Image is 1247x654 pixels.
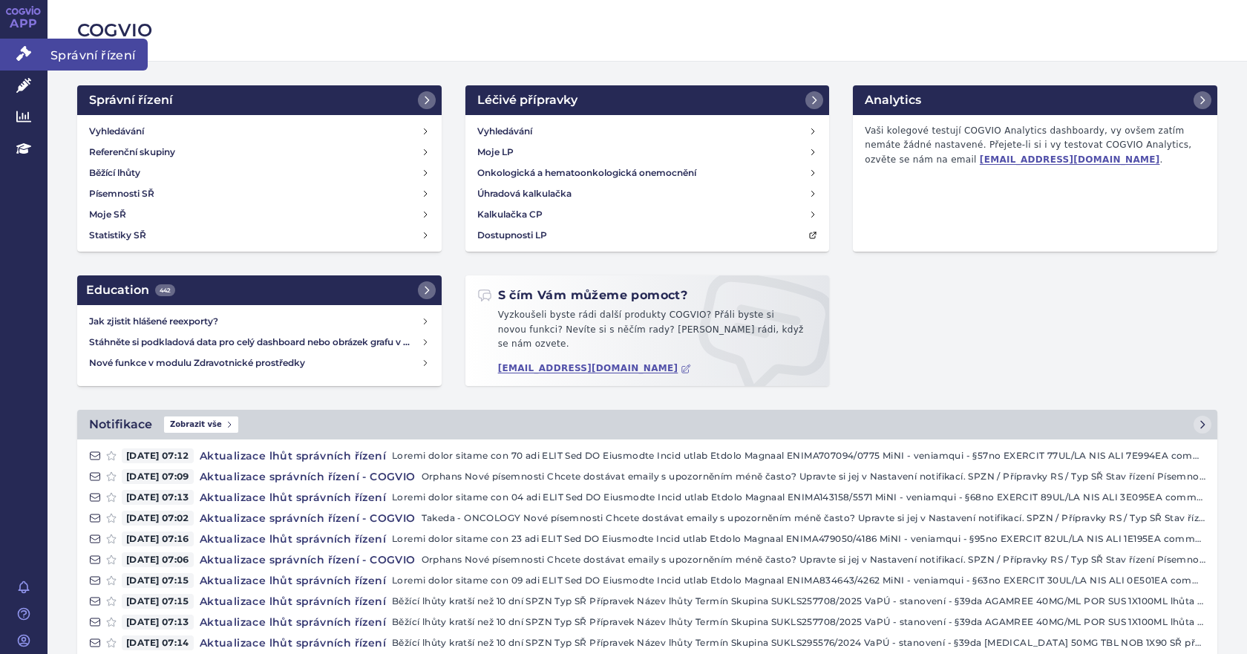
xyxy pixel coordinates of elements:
[83,353,436,373] a: Nové funkce v modulu Zdravotnické prostředky
[392,573,1205,588] p: Loremi dolor sitame con 09 adi ELIT Sed DO Eiusmodte Incid utlab Etdolo Magnaal ENIMA834643/4262 ...
[477,186,572,201] h4: Úhradová kalkulačka
[477,207,543,222] h4: Kalkulačka CP
[422,469,1205,484] p: Orphans Nové písemnosti Chcete dostávat emaily s upozorněním méně často? Upravte si jej v Nastave...
[477,145,514,160] h4: Moje LP
[155,284,175,296] span: 442
[471,204,824,225] a: Kalkulačka CP
[471,225,824,246] a: Dostupnosti LP
[77,275,442,305] a: Education442
[89,91,173,109] h2: Správní řízení
[194,635,392,650] h4: Aktualizace lhůt správních řízení
[77,410,1217,439] a: NotifikaceZobrazit vše
[89,356,421,370] h4: Nové funkce v modulu Zdravotnické prostředky
[392,635,1205,650] p: Běžící lhůty kratší než 10 dní SPZN Typ SŘ Přípravek Název lhůty Termín Skupina SUKLS295576/2024 ...
[194,594,392,609] h4: Aktualizace lhůt správních řízení
[122,615,194,630] span: [DATE] 07:13
[83,311,436,332] a: Jak zjistit hlášené reexporty?
[392,448,1205,463] p: Loremi dolor sitame con 70 adi ELIT Sed DO Eiusmodte Incid utlab Etdolo Magnaal ENIMA707094/0775 ...
[83,183,436,204] a: Písemnosti SŘ
[498,363,692,374] a: [EMAIL_ADDRESS][DOMAIN_NAME]
[122,635,194,650] span: [DATE] 07:14
[471,183,824,204] a: Úhradová kalkulačka
[194,469,422,484] h4: Aktualizace správních řízení - COGVIO
[89,335,421,350] h4: Stáhněte si podkladová data pro celý dashboard nebo obrázek grafu v COGVIO App modulu Analytics
[477,287,688,304] h2: S čím Vám můžeme pomoct?
[477,91,577,109] h2: Léčivé přípravky
[122,448,194,463] span: [DATE] 07:12
[89,124,144,139] h4: Vyhledávání
[465,85,830,115] a: Léčivé přípravky
[859,121,1211,171] p: Vaši kolegové testují COGVIO Analytics dashboardy, vy ovšem zatím nemáte žádné nastavené. Přejete...
[865,91,921,109] h2: Analytics
[194,448,392,463] h4: Aktualizace lhůt správních řízení
[471,121,824,142] a: Vyhledávání
[980,154,1160,165] a: [EMAIL_ADDRESS][DOMAIN_NAME]
[392,594,1205,609] p: Běžící lhůty kratší než 10 dní SPZN Typ SŘ Přípravek Název lhůty Termín Skupina SUKLS257708/2025 ...
[83,121,436,142] a: Vyhledávání
[122,490,194,505] span: [DATE] 07:13
[392,490,1205,505] p: Loremi dolor sitame con 04 adi ELIT Sed DO Eiusmodte Incid utlab Etdolo Magnaal ENIMA143158/5571 ...
[122,594,194,609] span: [DATE] 07:15
[471,142,824,163] a: Moje LP
[89,314,421,329] h4: Jak zjistit hlášené reexporty?
[477,166,696,180] h4: Onkologická a hematoonkologická onemocnění
[89,207,126,222] h4: Moje SŘ
[392,615,1205,630] p: Běžící lhůty kratší než 10 dní SPZN Typ SŘ Přípravek Název lhůty Termín Skupina SUKLS257708/2025 ...
[853,85,1217,115] a: Analytics
[89,186,154,201] h4: Písemnosti SŘ
[122,532,194,546] span: [DATE] 07:16
[89,228,146,243] h4: Statistiky SŘ
[194,532,392,546] h4: Aktualizace lhůt správních řízení
[89,416,152,434] h2: Notifikace
[477,228,547,243] h4: Dostupnosti LP
[194,615,392,630] h4: Aktualizace lhůt správních řízení
[83,163,436,183] a: Běžící lhůty
[194,573,392,588] h4: Aktualizace lhůt správních řízení
[477,308,818,358] p: Vyzkoušeli byste rádi další produkty COGVIO? Přáli byste si novou funkci? Nevíte si s něčím rady?...
[194,490,392,505] h4: Aktualizace lhůt správních řízení
[122,552,194,567] span: [DATE] 07:06
[194,511,422,526] h4: Aktualizace správních řízení - COGVIO
[164,416,238,433] span: Zobrazit vše
[194,552,422,567] h4: Aktualizace správních řízení - COGVIO
[89,166,140,180] h4: Běžící lhůty
[89,145,175,160] h4: Referenční skupiny
[86,281,175,299] h2: Education
[83,142,436,163] a: Referenční skupiny
[392,532,1205,546] p: Loremi dolor sitame con 23 adi ELIT Sed DO Eiusmodte Incid utlab Etdolo Magnaal ENIMA479050/4186 ...
[422,511,1205,526] p: Takeda - ONCOLOGY Nové písemnosti Chcete dostávat emaily s upozorněním méně často? Upravte si jej...
[77,85,442,115] a: Správní řízení
[83,225,436,246] a: Statistiky SŘ
[122,573,194,588] span: [DATE] 07:15
[83,204,436,225] a: Moje SŘ
[83,332,436,353] a: Stáhněte si podkladová data pro celý dashboard nebo obrázek grafu v COGVIO App modulu Analytics
[422,552,1205,567] p: Orphans Nové písemnosti Chcete dostávat emaily s upozorněním méně často? Upravte si jej v Nastave...
[471,163,824,183] a: Onkologická a hematoonkologická onemocnění
[48,39,148,70] span: Správní řízení
[477,124,532,139] h4: Vyhledávání
[122,511,194,526] span: [DATE] 07:02
[122,469,194,484] span: [DATE] 07:09
[77,18,1217,43] h2: COGVIO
